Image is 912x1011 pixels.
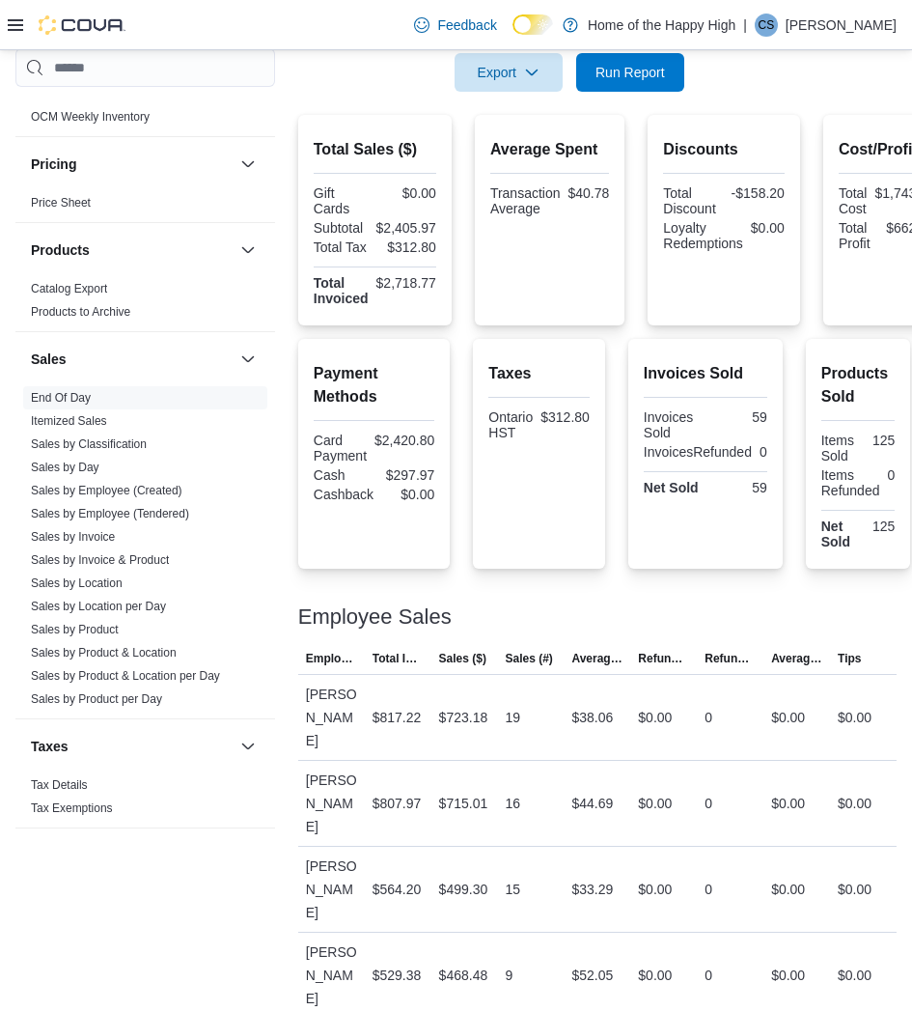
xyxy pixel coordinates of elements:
h2: Discounts [663,138,785,161]
a: Feedback [406,6,504,44]
input: Dark Mode [512,14,553,35]
div: $468.48 [439,964,488,987]
div: Gift Cards [314,185,372,216]
div: $0.00 [771,964,805,987]
span: Tax Exemptions [31,800,113,816]
span: Sales by Product [31,622,119,637]
a: Tax Details [31,778,88,792]
span: End Of Day [31,390,91,406]
div: 125 [862,433,895,448]
button: Sales [236,348,260,371]
span: Employee [306,651,357,666]
a: Sales by Location per Day [31,600,166,613]
span: Itemized Sales [31,413,107,429]
span: Sales by Employee (Tendered) [31,506,189,521]
div: $0.00 [751,220,785,236]
div: $0.00 [638,878,672,901]
span: Sales by Employee (Created) [31,483,182,498]
div: $529.38 [373,964,422,987]
a: Sales by Product [31,623,119,636]
div: [PERSON_NAME] [298,761,365,846]
span: Total Invoiced [373,651,424,666]
div: Total Profit [839,220,878,251]
div: Cashback [314,487,373,502]
span: Feedback [437,15,496,35]
span: Catalog Export [31,281,107,296]
a: Sales by Employee (Tendered) [31,507,189,520]
div: 16 [506,792,521,815]
div: Transaction Average [490,185,561,216]
div: OCM [15,105,275,136]
div: Cash [314,467,371,483]
div: $0.00 [638,964,672,987]
a: Sales by Employee (Created) [31,484,182,497]
h3: Employee Sales [298,605,452,629]
button: Run Report [576,53,684,92]
span: Sales ($) [439,651,486,666]
button: Export [455,53,563,92]
div: InvoicesRefunded [644,444,752,460]
div: Total Discount [663,185,720,216]
button: Taxes [31,737,233,756]
div: $723.18 [439,706,488,729]
div: $52.05 [571,964,613,987]
div: [PERSON_NAME] [298,847,365,932]
h3: Products [31,240,90,260]
p: | [743,14,747,37]
strong: Net Sold [644,480,699,495]
a: Tax Exemptions [31,801,113,815]
div: $564.20 [373,878,422,901]
span: Average Sale [571,651,622,666]
div: 0 [887,467,895,483]
h2: Payment Methods [314,362,435,408]
div: Loyalty Redemptions [663,220,743,251]
span: Run Report [595,63,665,82]
div: Subtotal [314,220,369,236]
div: Items Sold [821,433,854,463]
span: Sales by Product & Location [31,645,177,660]
div: $0.00 [378,185,436,201]
span: Tax Details [31,777,88,793]
a: Sales by Product & Location per Day [31,669,220,683]
div: 0 [705,878,712,901]
span: Sales by Location per Day [31,599,166,614]
div: $44.69 [571,792,613,815]
div: Products [15,277,275,331]
p: Home of the Happy High [588,14,735,37]
a: Sales by Invoice [31,530,115,544]
div: 59 [709,409,767,425]
span: Refunds ($) [638,651,689,666]
div: Card Payment [314,433,367,463]
a: Catalog Export [31,282,107,295]
div: $0.00 [771,706,805,729]
strong: Net Sold [821,519,850,549]
div: $0.00 [638,706,672,729]
div: Christine Sommerville [755,14,778,37]
div: $715.01 [439,792,488,815]
p: [PERSON_NAME] [786,14,897,37]
div: 15 [506,878,521,901]
a: Sales by Product per Day [31,692,162,706]
a: Itemized Sales [31,414,107,428]
div: Ontario HST [488,409,533,440]
div: 19 [506,706,521,729]
div: 0 [705,706,712,729]
div: $38.06 [571,706,613,729]
div: Taxes [15,773,275,828]
h2: Invoices Sold [644,362,767,385]
div: $0.00 [838,792,871,815]
a: Sales by Classification [31,437,147,451]
div: $297.97 [378,467,435,483]
button: Sales [31,350,233,369]
div: 0 [705,792,712,815]
a: Sales by Location [31,576,123,590]
span: Sales by Product & Location per Day [31,668,220,684]
span: Products to Archive [31,304,130,320]
div: 0 [705,964,712,987]
span: Sales by Location [31,576,123,591]
span: Sales by Classification [31,436,147,452]
h3: Sales [31,350,67,369]
span: Export [466,53,551,92]
a: End Of Day [31,391,91,405]
div: $2,405.97 [376,220,436,236]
